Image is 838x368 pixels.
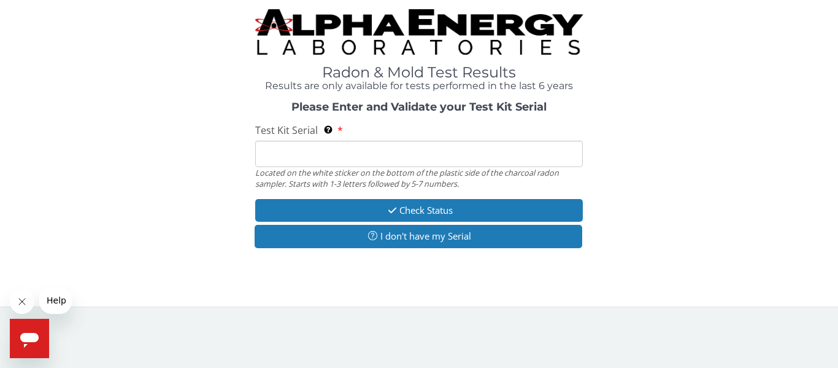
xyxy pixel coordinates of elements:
[255,9,583,55] img: TightCrop.jpg
[10,289,34,314] iframe: Close message
[255,225,582,248] button: I don't have my Serial
[39,287,72,314] iframe: Message from company
[255,199,583,222] button: Check Status
[255,80,583,92] h4: Results are only available for tests performed in the last 6 years
[291,100,547,114] strong: Please Enter and Validate your Test Kit Serial
[255,123,318,137] span: Test Kit Serial
[10,319,49,358] iframe: Button to launch messaging window
[255,167,583,190] div: Located on the white sticker on the bottom of the plastic side of the charcoal radon sampler. Sta...
[255,65,583,80] h1: Radon & Mold Test Results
